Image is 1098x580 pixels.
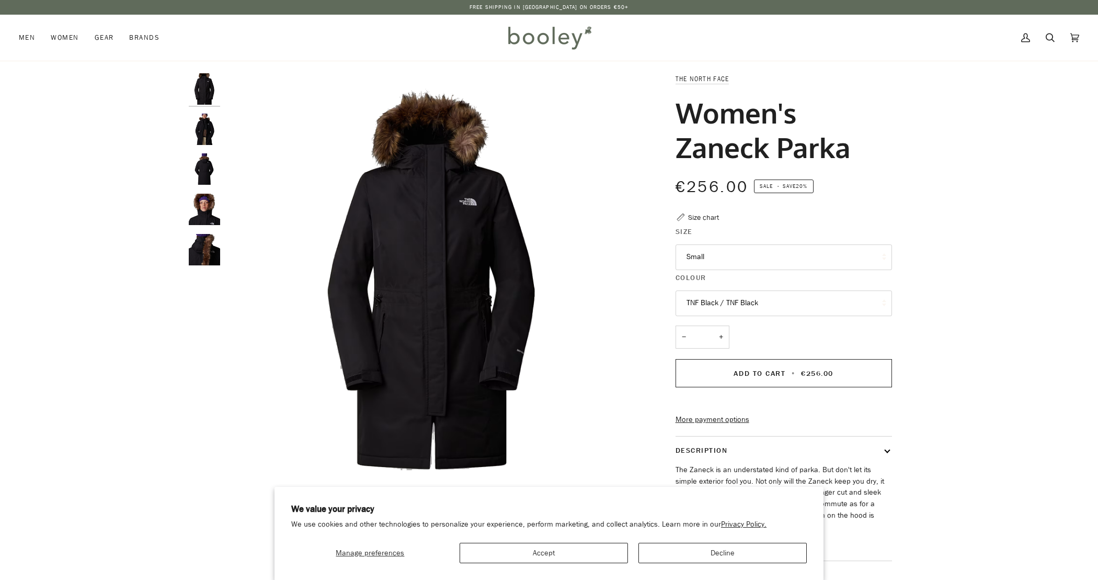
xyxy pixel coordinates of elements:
[774,182,783,190] em: •
[121,15,167,61] a: Brands
[676,176,749,198] span: €256.00
[291,543,449,563] button: Manage preferences
[676,326,692,349] button: −
[713,326,729,349] button: +
[189,114,220,145] img: The North Face Women's Zaneck Parka TNF Black - Booley Galway
[19,15,43,61] a: Men
[760,182,773,190] span: Sale
[189,153,220,185] img: The North Face Women's Zaneck Parka TNF Black - Booley Galway
[676,464,892,532] p: The Zaneck is an understated kind of parka. But don't let its simple exterior fool you. Not only ...
[291,504,807,515] h2: We value your privacy
[189,234,220,265] img: The North Face Women's Zaneck Parka TNF Black - Booley Galway
[676,244,892,270] button: Small
[676,74,729,83] a: The North Face
[676,291,892,316] button: TNF Black / TNF Black
[734,369,785,378] span: Add to Cart
[19,32,35,43] span: Men
[460,543,628,563] button: Accept
[225,73,639,487] div: The North Face Women's Zaneck Parka TNF Black - Booley Galway
[225,73,639,487] img: The North Face Women&#39;s Zaneck Parka TNF Black - Booley Galway
[676,359,892,387] button: Add to Cart • €256.00
[676,437,892,464] button: Description
[504,23,595,53] img: Booley
[189,73,220,105] img: The North Face Women's Zaneck Parka TNF Black - Booley Galway
[43,15,86,61] a: Women
[721,519,767,529] a: Privacy Policy.
[87,15,122,61] a: Gear
[638,543,807,563] button: Decline
[676,226,693,237] span: Size
[291,520,807,530] p: We use cookies and other technologies to personalize your experience, perform marketing, and coll...
[470,3,628,12] p: Free Shipping in [GEOGRAPHIC_DATA] on Orders €50+
[336,548,404,558] span: Manage preferences
[801,369,833,378] span: €256.00
[676,414,892,426] a: More payment options
[676,95,884,164] h1: Women's Zaneck Parka
[688,212,719,223] div: Size chart
[788,369,798,378] span: •
[51,32,78,43] span: Women
[676,326,729,349] input: Quantity
[796,182,807,190] span: 20%
[676,272,706,283] span: Colour
[754,180,814,193] span: Save
[95,32,114,43] span: Gear
[189,194,220,225] img: The North Face Women's Zaneck Parka TNF Black - Booley Galway
[129,32,159,43] span: Brands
